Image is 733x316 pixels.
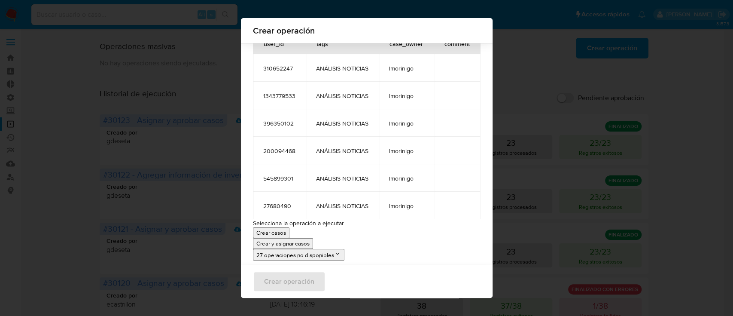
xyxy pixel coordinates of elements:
span: lmorinigo [389,147,423,155]
div: comment [434,33,480,54]
span: ANÁLISIS NOTICIAS [316,147,368,155]
span: 396350102 [263,120,295,127]
div: case_owner [379,33,433,54]
span: 200094468 [263,147,295,155]
span: ANÁLISIS NOTICIAS [316,92,368,100]
span: lmorinigo [389,175,423,182]
div: user_id [253,33,294,54]
span: Crear operación [253,26,481,35]
span: 310652247 [263,64,295,72]
p: Crear casos [256,229,286,237]
span: ANÁLISIS NOTICIAS [316,64,368,72]
button: Crear casos [253,227,289,238]
span: lmorinigo [389,64,423,72]
span: ANÁLISIS NOTICIAS [316,175,368,182]
span: 27680490 [263,202,295,210]
span: lmorinigo [389,202,423,210]
button: 27 operaciones no disponibles [253,249,344,261]
p: Selecciona la operación a ejecutar [253,219,481,228]
p: Crear y asignar casos [256,239,310,248]
span: lmorinigo [389,120,423,127]
span: ANÁLISIS NOTICIAS [316,120,368,127]
span: lmorinigo [389,92,423,100]
span: 1343779533 [263,92,295,100]
button: Crear y asignar casos [253,238,313,249]
span: 545899301 [263,175,295,182]
div: tags [306,33,338,54]
span: ANÁLISIS NOTICIAS [316,202,368,210]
